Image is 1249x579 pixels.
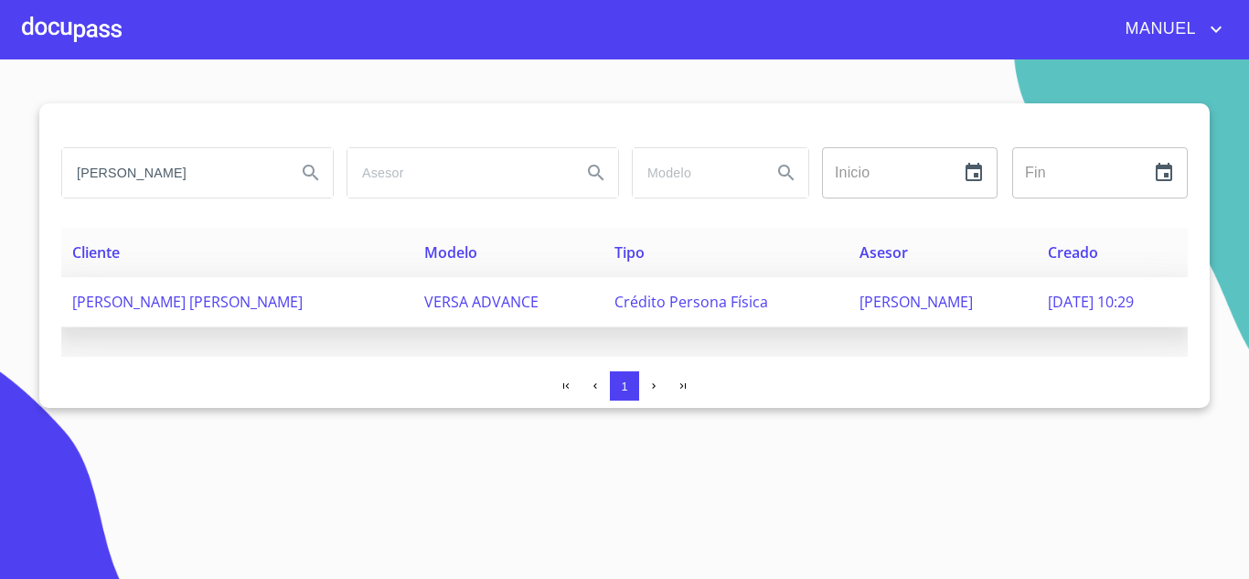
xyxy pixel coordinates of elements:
[347,148,567,198] input: search
[72,292,303,312] span: [PERSON_NAME] [PERSON_NAME]
[574,151,618,195] button: Search
[424,242,477,263] span: Modelo
[859,292,973,312] span: [PERSON_NAME]
[621,380,627,393] span: 1
[614,242,645,263] span: Tipo
[72,242,120,263] span: Cliente
[1048,242,1098,263] span: Creado
[1048,292,1134,312] span: [DATE] 10:29
[633,148,757,198] input: search
[610,371,639,401] button: 1
[614,292,768,312] span: Crédito Persona Física
[1112,15,1227,44] button: account of current user
[764,151,808,195] button: Search
[859,242,908,263] span: Asesor
[289,151,333,195] button: Search
[424,292,539,312] span: VERSA ADVANCE
[1112,15,1205,44] span: MANUEL
[62,148,282,198] input: search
